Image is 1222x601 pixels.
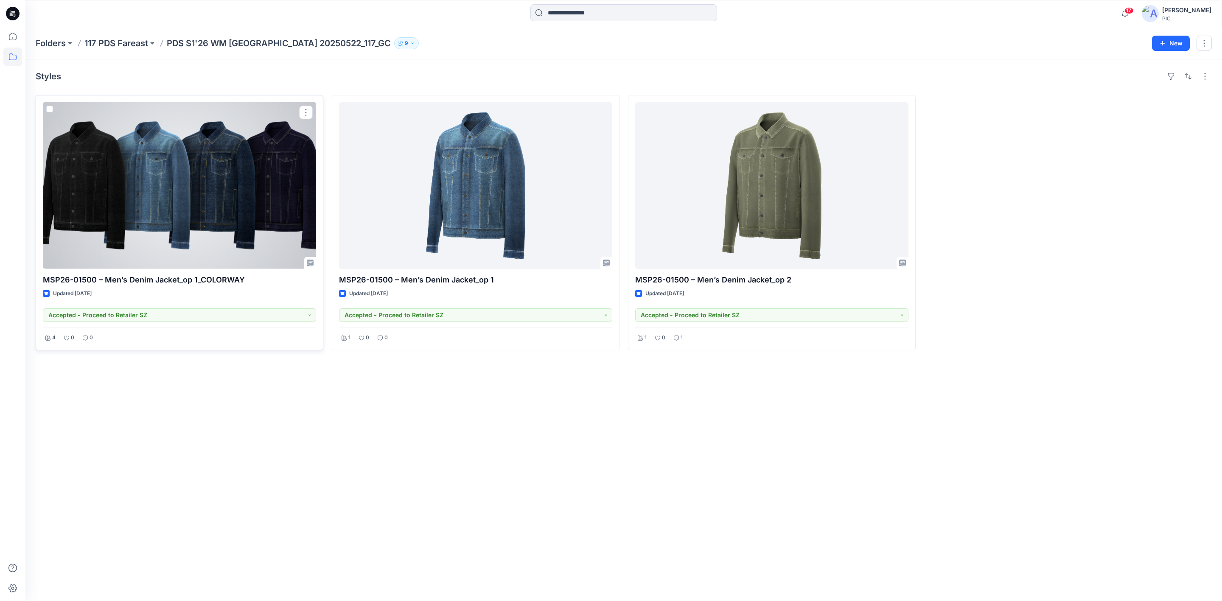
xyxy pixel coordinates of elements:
p: 0 [90,333,93,342]
p: 1 [681,333,683,342]
p: 9 [405,39,408,48]
p: Updated [DATE] [349,289,388,298]
div: PIC [1162,15,1211,22]
span: 17 [1124,7,1134,14]
p: 1 [645,333,647,342]
h4: Styles [36,71,61,81]
div: [PERSON_NAME] [1162,5,1211,15]
a: MSP26-01500 – Men’s Denim Jacket_op 2 [635,102,908,269]
button: 9 [394,37,419,49]
p: 0 [384,333,388,342]
p: 4 [52,333,56,342]
img: avatar [1142,5,1159,22]
p: Updated [DATE] [53,289,92,298]
p: 1 [348,333,350,342]
p: 0 [71,333,74,342]
a: MSP26-01500 – Men’s Denim Jacket_op 1_COLORWAY [43,102,316,269]
a: 117 PDS Fareast [84,37,148,49]
p: MSP26-01500 – Men’s Denim Jacket_op 1 [339,274,612,286]
p: 0 [662,333,665,342]
p: PDS S1'26 WM [GEOGRAPHIC_DATA] 20250522_117_GC [167,37,391,49]
p: Updated [DATE] [645,289,684,298]
p: MSP26-01500 – Men’s Denim Jacket_op 2 [635,274,908,286]
p: MSP26-01500 – Men’s Denim Jacket_op 1_COLORWAY [43,274,316,286]
a: MSP26-01500 – Men’s Denim Jacket_op 1 [339,102,612,269]
a: Folders [36,37,66,49]
button: New [1152,36,1190,51]
p: 0 [366,333,369,342]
